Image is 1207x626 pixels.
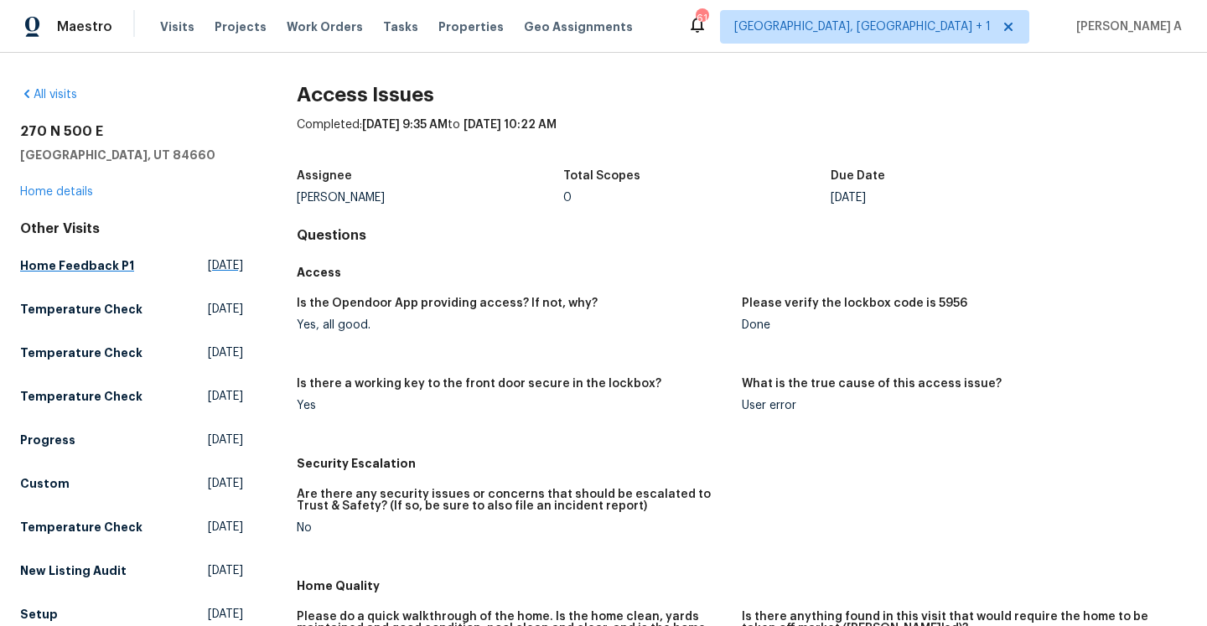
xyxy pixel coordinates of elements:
[208,388,243,405] span: [DATE]
[734,18,991,35] span: [GEOGRAPHIC_DATA], [GEOGRAPHIC_DATA] + 1
[297,319,728,331] div: Yes, all good.
[208,606,243,623] span: [DATE]
[20,425,243,455] a: Progress[DATE]
[464,119,557,131] span: [DATE] 10:22 AM
[297,86,1187,103] h2: Access Issues
[297,264,1187,281] h5: Access
[362,119,448,131] span: [DATE] 9:35 AM
[20,123,243,140] h2: 270 N 500 E
[215,18,267,35] span: Projects
[20,519,142,535] h5: Temperature Check
[208,432,243,448] span: [DATE]
[20,147,243,163] h5: [GEOGRAPHIC_DATA], UT 84660
[20,251,243,281] a: Home Feedback P1[DATE]
[297,116,1187,160] div: Completed: to
[20,512,243,542] a: Temperature Check[DATE]
[208,519,243,535] span: [DATE]
[696,10,707,27] div: 61
[563,170,640,182] h5: Total Scopes
[20,388,142,405] h5: Temperature Check
[20,468,243,499] a: Custom[DATE]
[831,192,1098,204] div: [DATE]
[20,220,243,237] div: Other Visits
[20,257,134,274] h5: Home Feedback P1
[20,301,142,318] h5: Temperature Check
[297,400,728,411] div: Yes
[208,257,243,274] span: [DATE]
[742,319,1173,331] div: Done
[208,301,243,318] span: [DATE]
[20,381,243,411] a: Temperature Check[DATE]
[742,400,1173,411] div: User error
[20,89,77,101] a: All visits
[57,18,112,35] span: Maestro
[208,344,243,361] span: [DATE]
[20,338,243,368] a: Temperature Check[DATE]
[297,455,1187,472] h5: Security Escalation
[1070,18,1182,35] span: [PERSON_NAME] A
[297,297,598,309] h5: Is the Opendoor App providing access? If not, why?
[160,18,194,35] span: Visits
[383,21,418,33] span: Tasks
[438,18,504,35] span: Properties
[20,294,243,324] a: Temperature Check[DATE]
[563,192,831,204] div: 0
[20,186,93,198] a: Home details
[20,562,127,579] h5: New Listing Audit
[208,562,243,579] span: [DATE]
[20,606,58,623] h5: Setup
[742,378,1002,390] h5: What is the true cause of this access issue?
[20,344,142,361] h5: Temperature Check
[20,432,75,448] h5: Progress
[297,170,352,182] h5: Assignee
[742,297,967,309] h5: Please verify the lockbox code is 5956
[831,170,885,182] h5: Due Date
[297,227,1187,244] h4: Questions
[297,577,1187,594] h5: Home Quality
[287,18,363,35] span: Work Orders
[297,489,728,512] h5: Are there any security issues or concerns that should be escalated to Trust & Safety? (If so, be ...
[208,475,243,492] span: [DATE]
[297,522,728,534] div: No
[20,556,243,586] a: New Listing Audit[DATE]
[297,192,564,204] div: [PERSON_NAME]
[20,475,70,492] h5: Custom
[524,18,633,35] span: Geo Assignments
[297,378,661,390] h5: Is there a working key to the front door secure in the lockbox?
